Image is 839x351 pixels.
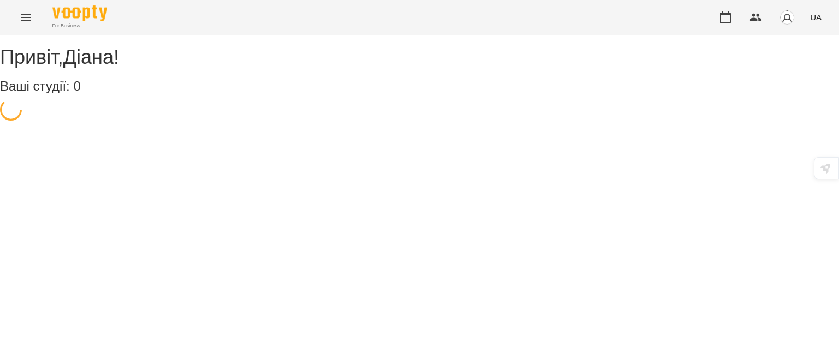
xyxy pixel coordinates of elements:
[13,4,39,31] button: Menu
[810,11,822,23] span: UA
[779,10,795,25] img: avatar_s.png
[52,22,107,29] span: For Business
[73,79,80,93] span: 0
[52,5,107,21] img: Voopty Logo
[806,7,826,27] button: UA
